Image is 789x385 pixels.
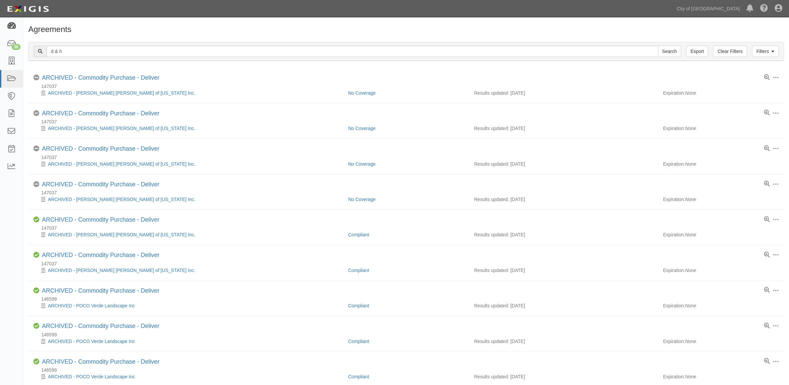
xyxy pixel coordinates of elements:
[33,323,39,329] i: Compliant
[764,287,770,293] a: View results summary
[474,125,653,132] div: Results updated: [DATE]
[474,161,653,167] div: Results updated: [DATE]
[685,232,696,237] em: None
[48,268,195,273] a: ARCHIVED - [PERSON_NAME] [PERSON_NAME] of [US_STATE] Inc.
[33,373,343,380] div: ARCHIVED - POCO Verde Landscape Inc
[42,287,159,295] div: Commodity Purchase - Deliver
[685,161,696,167] em: None
[33,90,343,96] div: ARCHIVED - Brewer Cote of Arizona Inc.
[474,267,653,274] div: Results updated: [DATE]
[33,181,39,187] i: No Coverage
[47,46,658,57] input: Search
[42,181,159,188] div: Commodity Purchase - Deliver
[33,260,784,267] div: 147037
[42,252,159,258] a: ARCHIVED - Commodity Purchase - Deliver
[42,181,159,188] a: ARCHIVED - Commodity Purchase - Deliver
[685,197,696,202] em: None
[685,90,696,96] em: None
[33,288,39,294] i: Compliant
[33,302,343,309] div: ARCHIVED - POCO Verde Landscape Inc
[764,110,770,116] a: View results summary
[33,125,343,132] div: ARCHIVED - Brewer Cote of Arizona Inc.
[33,225,784,231] div: 147037
[42,110,159,117] a: ARCHIVED - Commodity Purchase - Deliver
[474,302,653,309] div: Results updated: [DATE]
[474,90,653,96] div: Results updated: [DATE]
[48,90,195,96] a: ARCHIVED - [PERSON_NAME] [PERSON_NAME] of [US_STATE] Inc.
[348,268,369,273] a: Compliant
[33,331,784,338] div: 146599
[713,46,747,57] a: Clear Filters
[663,125,779,132] div: Expiration:
[33,83,784,90] div: 147037
[48,161,195,167] a: ARCHIVED - [PERSON_NAME] [PERSON_NAME] of [US_STATE] Inc.
[348,197,376,202] a: No Coverage
[5,3,51,15] img: logo-5460c22ac91f19d4615b14bd174203de0afe785f0fc80cf4dbbc73dc1793850b.png
[348,161,376,167] a: No Coverage
[42,252,159,259] div: Commodity Purchase - Deliver
[48,303,135,308] a: ARCHIVED - POCO Verde Landscape Inc
[48,374,135,379] a: ARCHIVED - POCO Verde Landscape Inc
[658,46,681,57] input: Search
[33,359,39,365] i: Compliant
[764,323,770,329] a: View results summary
[42,145,159,153] div: Commodity Purchase - Deliver
[348,374,369,379] a: Compliant
[42,74,159,81] a: ARCHIVED - Commodity Purchase - Deliver
[33,75,39,81] i: No Coverage
[33,118,784,125] div: 147037
[663,231,779,238] div: Expiration:
[42,287,159,294] a: ARCHIVED - Commodity Purchase - Deliver
[33,196,343,203] div: ARCHIVED - Brewer Cote of Arizona Inc.
[663,267,779,274] div: Expiration:
[33,154,784,161] div: 147037
[474,338,653,345] div: Results updated: [DATE]
[663,161,779,167] div: Expiration:
[663,90,779,96] div: Expiration:
[686,46,708,57] a: Export
[42,323,159,329] a: ARCHIVED - Commodity Purchase - Deliver
[685,374,696,379] em: None
[474,231,653,238] div: Results updated: [DATE]
[663,302,779,309] div: Expiration:
[42,216,159,223] a: ARCHIVED - Commodity Purchase - Deliver
[48,232,195,237] a: ARCHIVED - [PERSON_NAME] [PERSON_NAME] of [US_STATE] Inc.
[33,110,39,116] i: No Coverage
[33,231,343,238] div: ARCHIVED - Brewer Cote of Arizona Inc.
[663,196,779,203] div: Expiration:
[33,338,343,345] div: ARCHIVED - POCO Verde Landscape Inc
[685,268,696,273] em: None
[685,126,696,131] em: None
[48,339,135,344] a: ARCHIVED - POCO Verde Landscape Inc
[33,189,784,196] div: 147037
[42,110,159,117] div: Commodity Purchase - Deliver
[33,267,343,274] div: ARCHIVED - Brewer Cote of Arizona Inc.
[764,358,770,364] a: View results summary
[348,303,369,308] a: Compliant
[764,252,770,258] a: View results summary
[764,75,770,81] a: View results summary
[33,367,784,373] div: 146599
[663,338,779,345] div: Expiration:
[33,161,343,167] div: ARCHIVED - Brewer Cote of Arizona Inc.
[474,373,653,380] div: Results updated: [DATE]
[663,373,779,380] div: Expiration:
[474,196,653,203] div: Results updated: [DATE]
[42,216,159,224] div: Commodity Purchase - Deliver
[42,358,159,366] div: Commodity Purchase - Deliver
[28,25,784,34] h1: Agreements
[48,197,195,202] a: ARCHIVED - [PERSON_NAME] [PERSON_NAME] of [US_STATE] Inc.
[348,232,369,237] a: Compliant
[12,44,21,50] div: 36
[685,303,696,308] em: None
[33,146,39,152] i: No Coverage
[752,46,779,57] a: Filters
[760,5,768,13] i: Help Center - Complianz
[42,74,159,82] div: Commodity Purchase - Deliver
[674,2,743,15] a: City of [GEOGRAPHIC_DATA]
[33,296,784,302] div: 146599
[48,126,195,131] a: ARCHIVED - [PERSON_NAME] [PERSON_NAME] of [US_STATE] Inc.
[42,145,159,152] a: ARCHIVED - Commodity Purchase - Deliver
[685,339,696,344] em: None
[42,323,159,330] div: Commodity Purchase - Deliver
